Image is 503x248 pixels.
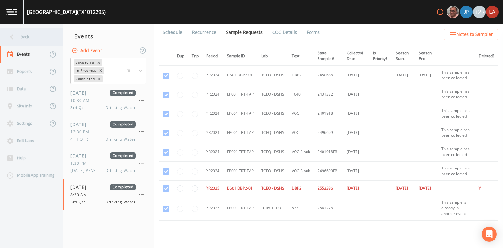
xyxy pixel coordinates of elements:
[288,142,314,162] td: VOC Blank
[475,181,498,196] td: Y
[110,121,136,128] span: Completed
[223,142,257,162] td: EP001 TRT-TAP
[460,6,473,18] div: Joshua gere Paul
[257,104,288,123] td: TCEQ - DSHS
[369,47,392,66] th: Is Priority?
[70,121,91,128] span: [DATE]
[70,129,93,135] span: 12:30 PM
[438,104,475,123] td: This sample has been collected
[415,181,437,196] td: [DATE]
[70,152,91,159] span: [DATE]
[223,181,257,196] td: DS01 DBP2-01
[110,90,136,96] span: Completed
[27,8,106,16] div: [GEOGRAPHIC_DATA] (TX1012295)
[70,98,93,103] span: 10:30 AM
[257,196,288,221] td: LCRA TCEQ
[473,6,486,18] div: +27
[70,90,91,96] span: [DATE]
[343,181,369,196] td: [DATE]
[257,47,288,66] th: Lab
[438,142,475,162] td: This sample has been collected
[223,196,257,221] td: EP001 TRT-TAP
[343,162,369,181] td: [DATE]
[486,6,499,18] img: cf6e799eed601856facf0d2563d1856d
[6,9,17,15] img: logo
[110,152,136,159] span: Completed
[343,123,369,142] td: [DATE]
[105,168,136,174] span: Drinking Water
[446,6,460,18] div: Mike Franklin
[392,66,415,85] td: [DATE]
[288,66,314,85] td: DBP2
[70,168,100,174] span: [DATE] PFAS
[257,66,288,85] td: TCEQ - DSHS
[202,85,223,104] td: YR2024
[223,123,257,142] td: EP001 TRT-TAP
[70,161,91,166] span: 1:30 PM
[288,123,314,142] td: VOC
[438,162,475,181] td: This sample has been collected
[223,162,257,181] td: EP001 TRT-TAP
[202,123,223,142] td: YR2024
[74,67,97,74] div: In Progress
[438,196,475,221] td: This sample is already in another event
[97,67,104,74] div: Remove In Progress
[225,24,263,41] a: Sample Requests
[288,85,314,104] td: 1040
[438,123,475,142] td: This sample has been collected
[314,196,343,221] td: 2581278
[306,24,321,41] a: Forms
[110,184,136,190] span: Completed
[173,47,188,66] th: Dup
[257,123,288,142] td: TCEQ - DSHS
[105,199,136,205] span: Drinking Water
[257,142,288,162] td: TCEQ - DSHS
[314,142,343,162] td: 2401918FB
[63,85,154,116] a: [DATE]Completed10:30 AM3rd QtrDrinking Water
[257,85,288,104] td: TCEQ - DSHS
[438,85,475,104] td: This sample has been collected
[314,66,343,85] td: 2450688
[314,181,343,196] td: 2553336
[70,136,92,142] span: 4TH QTR
[392,47,415,66] th: Season Start
[202,66,223,85] td: YR2024
[63,116,154,147] a: [DATE]Completed12:30 PM4TH QTRDrinking Water
[202,162,223,181] td: YR2024
[343,66,369,85] td: [DATE]
[202,47,223,66] th: Period
[257,221,288,236] td: LCRA TCEQ
[482,227,497,242] div: Open Intercom Messenger
[74,59,95,66] div: Scheduled
[415,66,437,85] td: [DATE]
[392,221,415,236] td: [DATE]
[257,162,288,181] td: TCEQ - DSHS
[105,136,136,142] span: Drinking Water
[288,47,314,66] th: Test
[162,24,183,41] a: Schedule
[257,181,288,196] td: TCEQ - DSHS
[392,181,415,196] td: [DATE]
[343,142,369,162] td: [DATE]
[415,221,437,236] td: [DATE]
[74,75,96,82] div: Completed
[202,104,223,123] td: YR2024
[288,221,314,236] td: 533
[63,28,154,44] div: Events
[343,47,369,66] th: Collected Date
[223,221,257,236] td: EP001 TRT-TAP
[314,47,343,66] th: State Sample #
[70,105,89,111] span: 3rd Qtr
[288,196,314,221] td: 533
[223,85,257,104] td: EP001 TRT-TAP
[202,142,223,162] td: YR2024
[223,104,257,123] td: EP001 TRT-TAP
[314,221,343,236] td: 2583166
[105,105,136,111] span: Drinking Water
[438,66,475,85] td: This sample has been collected
[460,6,473,18] img: 41241ef155101aa6d92a04480b0d0000
[343,85,369,104] td: [DATE]
[444,29,498,40] button: Notes to Sampler
[188,47,202,66] th: Trip
[314,85,343,104] td: 2431332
